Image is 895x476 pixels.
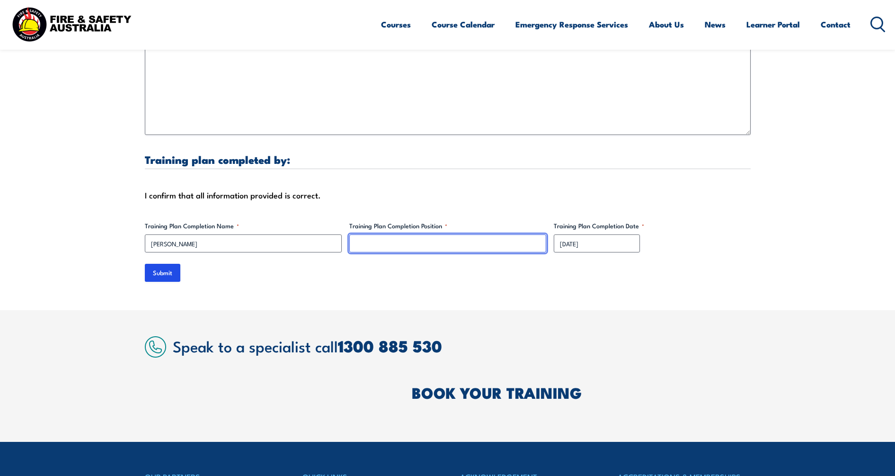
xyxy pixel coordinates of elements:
a: 1300 885 530 [338,333,442,358]
h3: Training plan completed by: [145,154,751,165]
a: News [705,12,726,37]
label: Training Plan Completion Position [349,221,546,231]
input: dd/mm/yyyy [554,234,640,252]
h2: Speak to a specialist call [173,337,751,354]
input: Submit [145,264,180,282]
a: Course Calendar [432,12,495,37]
a: Contact [821,12,851,37]
a: About Us [649,12,684,37]
label: Training Plan Completion Date [554,221,751,231]
a: Learner Portal [746,12,800,37]
h2: BOOK YOUR TRAINING [412,386,751,399]
label: Training Plan Completion Name [145,221,342,231]
a: Courses [381,12,411,37]
a: Emergency Response Services [515,12,628,37]
div: I confirm that all information provided is correct. [145,188,751,202]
